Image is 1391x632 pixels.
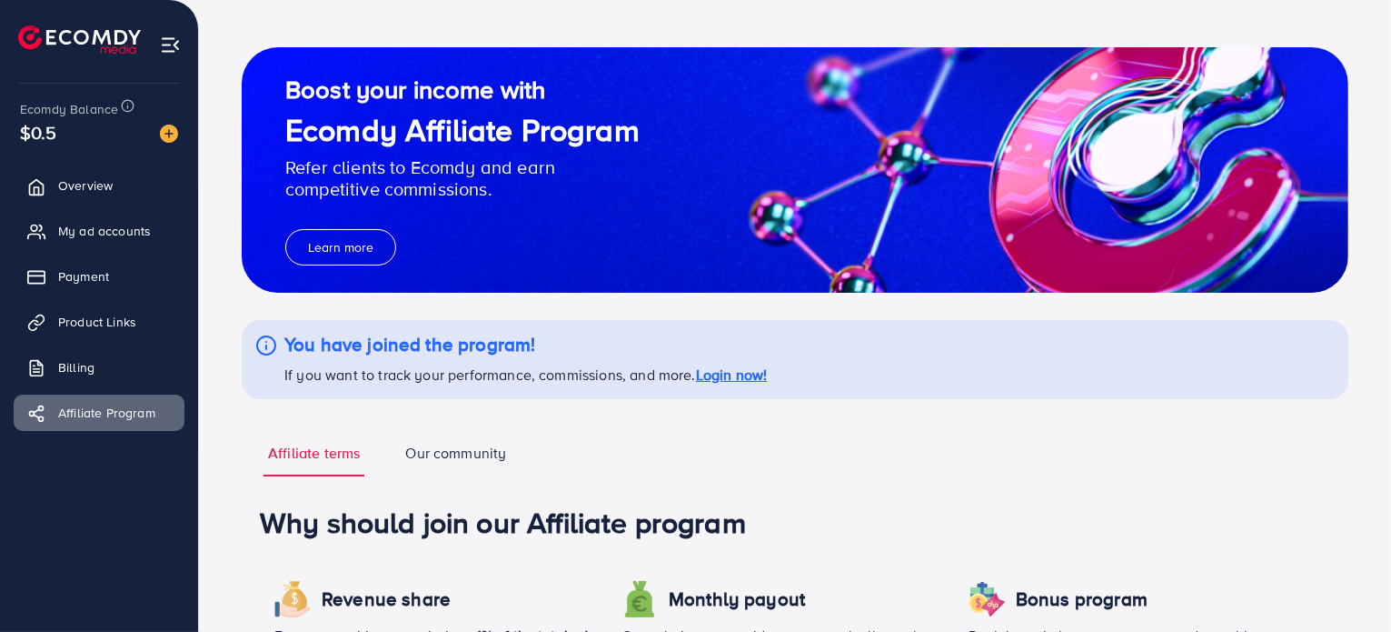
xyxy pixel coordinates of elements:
[285,178,640,200] p: competitive commissions.
[14,213,184,249] a: My ad accounts
[322,588,451,611] h4: Revenue share
[260,505,1330,539] h1: Why should join our Affiliate program
[14,395,184,431] a: Affiliate Program
[285,156,640,178] p: Refer clients to Ecomdy and earn
[285,229,396,266] button: Learn more
[20,100,118,118] span: Ecomdy Balance
[274,581,311,617] img: icon revenue share
[58,222,151,240] span: My ad accounts
[58,358,94,376] span: Billing
[58,313,136,331] span: Product Links
[285,112,640,149] h1: Ecomdy Affiliate Program
[160,125,178,143] img: image
[242,47,1348,293] img: guide
[20,119,57,145] span: $0.5
[18,25,141,54] img: logo
[969,581,1005,617] img: icon revenue share
[14,349,184,386] a: Billing
[14,304,184,340] a: Product Links
[284,334,767,356] h4: You have joined the program!
[58,404,155,422] span: Affiliate Program
[58,267,109,286] span: Payment
[14,258,184,295] a: Payment
[621,581,658,617] img: icon revenue share
[669,588,805,611] h4: Monthly payout
[58,176,113,195] span: Overview
[696,365,768,385] a: Login now!
[1314,550,1377,618] iframe: Chat
[401,443,511,477] a: Our community
[284,364,767,386] p: If you want to track your performance, commissions, and more.
[160,35,181,55] img: menu
[14,167,184,204] a: Overview
[1016,588,1148,611] h4: Bonus program
[263,443,364,477] a: Affiliate terms
[285,75,640,105] h2: Boost your income with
